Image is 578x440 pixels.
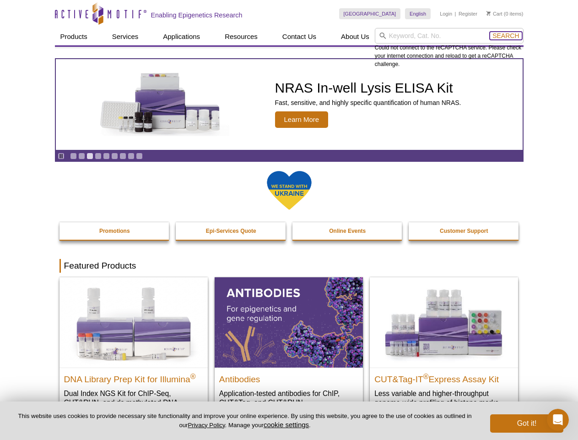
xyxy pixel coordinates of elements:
p: Less variable and higher-throughput genome-wide profiling of histone marks​. [374,389,513,407]
a: Services [107,28,144,45]
p: Application-tested antibodies for ChIP, CUT&Tag, and CUT&RUN. [219,389,358,407]
strong: Promotions [99,228,130,234]
li: | [455,8,456,19]
a: [GEOGRAPHIC_DATA] [339,8,401,19]
a: Applications [157,28,205,45]
a: Toggle autoplay [58,153,65,159]
a: Go to slide 8 [128,153,135,159]
h2: Antibodies [219,370,358,384]
sup: ® [423,372,429,380]
sup: ® [190,372,196,380]
a: English [405,8,431,19]
h2: CUT&Tag-IT Express Assay Kit [374,370,513,384]
a: Products [55,28,93,45]
iframe: Intercom live chat [547,409,569,431]
a: Go to slide 4 [95,153,102,159]
strong: Online Events [329,228,366,234]
a: Contact Us [277,28,322,45]
div: Could not connect to the reCAPTCHA service. Please check your internet connection and reload to g... [375,28,524,68]
strong: Epi-Services Quote [206,228,256,234]
a: Online Events [292,222,403,240]
a: DNA Library Prep Kit for Illumina DNA Library Prep Kit for Illumina® Dual Index NGS Kit for ChIP-... [59,277,208,425]
a: Go to slide 9 [136,153,143,159]
img: DNA Library Prep Kit for Illumina [59,277,208,367]
button: cookie settings [264,421,309,429]
a: Register [459,11,477,17]
h2: Enabling Epigenetics Research [151,11,243,19]
img: Your Cart [486,11,491,16]
a: Resources [219,28,263,45]
a: Go to slide 6 [111,153,118,159]
a: Go to slide 2 [78,153,85,159]
h2: DNA Library Prep Kit for Illumina [64,370,203,384]
a: All Antibodies Antibodies Application-tested antibodies for ChIP, CUT&Tag, and CUT&RUN. [215,277,363,416]
p: This website uses cookies to provide necessary site functionality and improve your online experie... [15,412,475,429]
a: Login [440,11,452,17]
img: All Antibodies [215,277,363,367]
a: Customer Support [409,222,519,240]
a: Go to slide 7 [119,153,126,159]
strong: Customer Support [440,228,488,234]
a: Cart [486,11,502,17]
a: Epi-Services Quote [176,222,286,240]
a: Go to slide 3 [86,153,93,159]
a: About Us [335,28,375,45]
a: Promotions [59,222,170,240]
img: We Stand With Ukraine [266,170,312,211]
a: Go to slide 5 [103,153,110,159]
a: CUT&Tag-IT® Express Assay Kit CUT&Tag-IT®Express Assay Kit Less variable and higher-throughput ge... [370,277,518,416]
p: Dual Index NGS Kit for ChIP-Seq, CUT&RUN, and ds methylated DNA assays. [64,389,203,417]
li: (0 items) [486,8,524,19]
button: Got it! [490,414,563,433]
a: Go to slide 1 [70,153,77,159]
span: Search [492,32,519,39]
input: Keyword, Cat. No. [375,28,524,44]
img: CUT&Tag-IT® Express Assay Kit [370,277,518,367]
h2: Featured Products [59,259,519,273]
button: Search [490,32,522,40]
a: Privacy Policy [188,422,225,429]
